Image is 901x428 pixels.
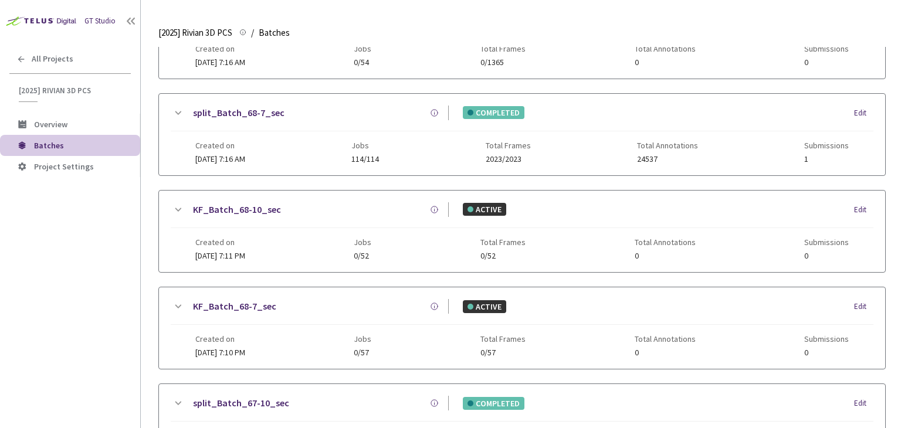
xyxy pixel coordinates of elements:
[195,237,245,247] span: Created on
[354,348,371,357] span: 0/57
[635,237,696,247] span: Total Annotations
[635,334,696,344] span: Total Annotations
[251,26,254,40] li: /
[463,203,506,216] div: ACTIVE
[637,155,698,164] span: 24537
[463,106,524,119] div: COMPLETED
[480,58,526,67] span: 0/1365
[84,15,116,27] div: GT Studio
[804,348,849,357] span: 0
[193,396,289,410] a: split_Batch_67-10_sec
[463,300,506,313] div: ACTIVE
[804,44,849,53] span: Submissions
[854,204,873,216] div: Edit
[195,250,245,261] span: [DATE] 7:11 PM
[637,141,698,150] span: Total Annotations
[480,348,526,357] span: 0/57
[804,237,849,247] span: Submissions
[480,334,526,344] span: Total Frames
[354,44,371,53] span: Jobs
[195,334,245,344] span: Created on
[635,348,696,357] span: 0
[32,54,73,64] span: All Projects
[486,141,531,150] span: Total Frames
[354,252,371,260] span: 0/52
[34,140,64,151] span: Batches
[195,57,245,67] span: [DATE] 7:16 AM
[480,237,526,247] span: Total Frames
[804,252,849,260] span: 0
[635,252,696,260] span: 0
[354,334,371,344] span: Jobs
[351,141,379,150] span: Jobs
[195,141,245,150] span: Created on
[34,161,94,172] span: Project Settings
[159,94,885,175] div: split_Batch_68-7_secCOMPLETEDEditCreated on[DATE] 7:16 AMJobs114/114Total Frames2023/2023Total An...
[159,191,885,272] div: KF_Batch_68-10_secACTIVEEditCreated on[DATE] 7:11 PMJobs0/52Total Frames0/52Total Annotations0Sub...
[480,44,526,53] span: Total Frames
[158,26,232,40] span: [2025] Rivian 3D PCS
[351,155,379,164] span: 114/114
[463,397,524,410] div: COMPLETED
[259,26,290,40] span: Batches
[480,252,526,260] span: 0/52
[804,334,849,344] span: Submissions
[193,299,276,314] a: KF_Batch_68-7_sec
[854,107,873,119] div: Edit
[19,86,124,96] span: [2025] Rivian 3D PCS
[354,237,371,247] span: Jobs
[193,202,281,217] a: KF_Batch_68-10_sec
[486,155,531,164] span: 2023/2023
[195,44,245,53] span: Created on
[854,398,873,409] div: Edit
[635,58,696,67] span: 0
[354,58,371,67] span: 0/54
[854,301,873,312] div: Edit
[159,287,885,369] div: KF_Batch_68-7_secACTIVEEditCreated on[DATE] 7:10 PMJobs0/57Total Frames0/57Total Annotations0Subm...
[635,44,696,53] span: Total Annotations
[804,58,849,67] span: 0
[195,347,245,358] span: [DATE] 7:10 PM
[193,106,284,120] a: split_Batch_68-7_sec
[804,141,849,150] span: Submissions
[804,155,849,164] span: 1
[34,119,67,130] span: Overview
[195,154,245,164] span: [DATE] 7:16 AM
